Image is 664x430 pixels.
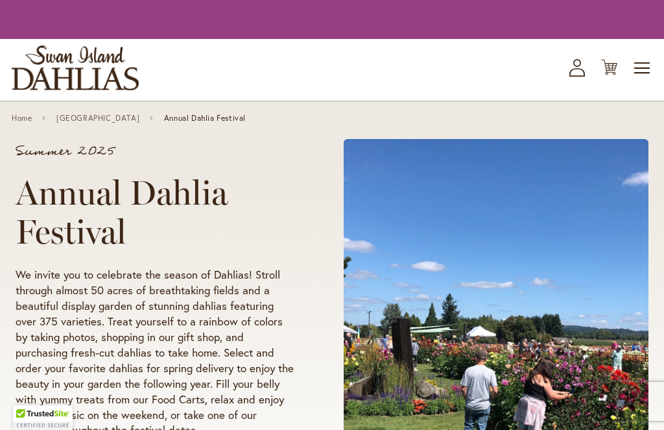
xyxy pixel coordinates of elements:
h1: Annual Dahlia Festival [16,173,294,251]
a: [GEOGRAPHIC_DATA] [56,114,139,123]
span: Annual Dahlia Festival [164,114,246,123]
a: Home [12,114,32,123]
p: Summer 2025 [16,145,294,158]
a: store logo [12,45,139,90]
